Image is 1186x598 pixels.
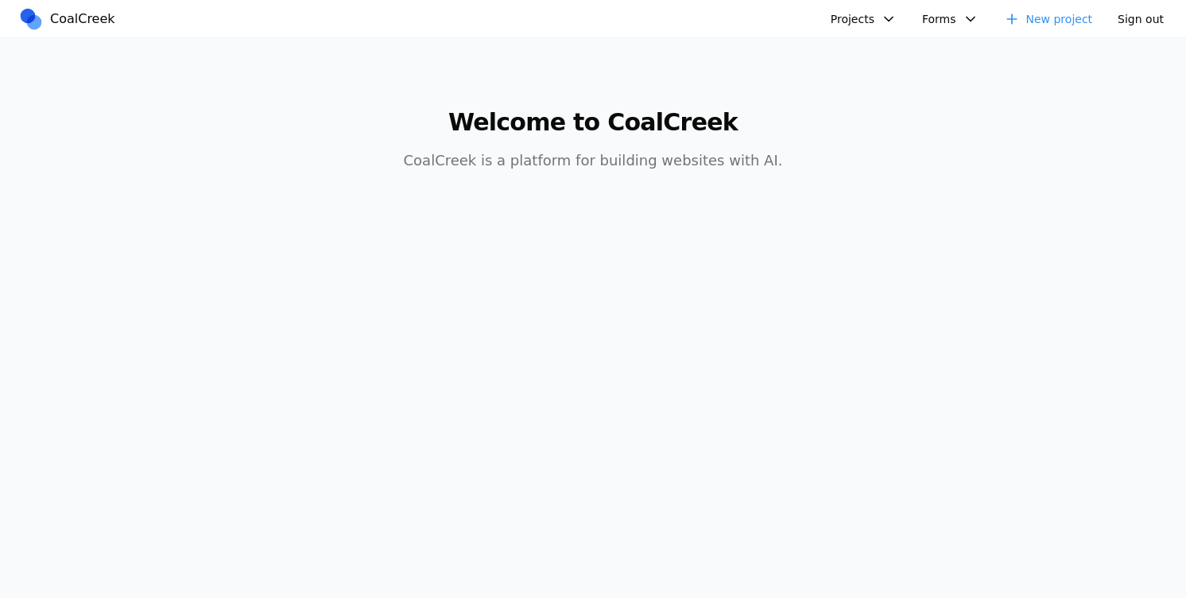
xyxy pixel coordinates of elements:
button: Forms [913,7,988,31]
span: CoalCreek [50,10,115,29]
h1: Welcome to CoalCreek [288,108,898,137]
a: CoalCreek [18,7,122,31]
p: CoalCreek is a platform for building websites with AI. [288,149,898,172]
button: Sign out [1108,7,1173,31]
a: New project [994,7,1103,31]
button: Projects [821,7,906,31]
